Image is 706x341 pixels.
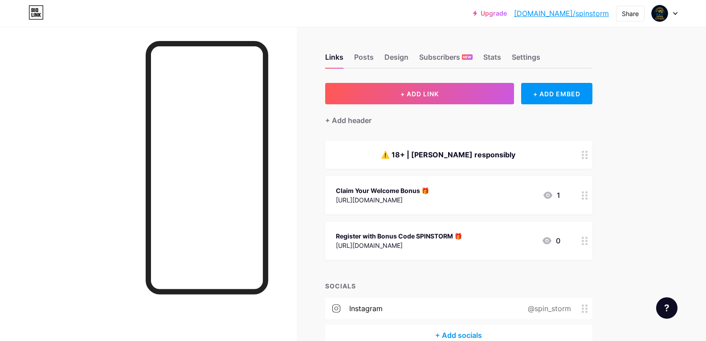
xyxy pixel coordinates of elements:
[463,54,471,60] span: NEW
[400,90,439,98] span: + ADD LINK
[514,303,582,314] div: @spin_storm
[514,8,609,19] a: [DOMAIN_NAME]/spinstorm
[325,281,592,291] div: SOCIALS
[521,83,592,104] div: + ADD EMBED
[325,83,514,104] button: + ADD LINK
[622,9,639,18] div: Share
[336,195,429,205] div: [URL][DOMAIN_NAME]
[384,52,408,68] div: Design
[336,186,429,195] div: Claim Your Welcome Bonus 🎁
[483,52,501,68] div: Stats
[336,241,462,250] div: [URL][DOMAIN_NAME]
[512,52,540,68] div: Settings
[473,10,507,17] a: Upgrade
[419,52,473,68] div: Subscribers
[354,52,374,68] div: Posts
[336,231,462,241] div: Register with Bonus Code SPINSTORM 🎁
[542,235,560,246] div: 0
[325,115,371,126] div: + Add header
[543,190,560,201] div: 1
[325,52,343,68] div: Links
[336,149,560,160] div: ⚠️ 18+ | [PERSON_NAME] responsibly
[651,5,668,22] img: spinstorm
[349,303,383,314] div: instagram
